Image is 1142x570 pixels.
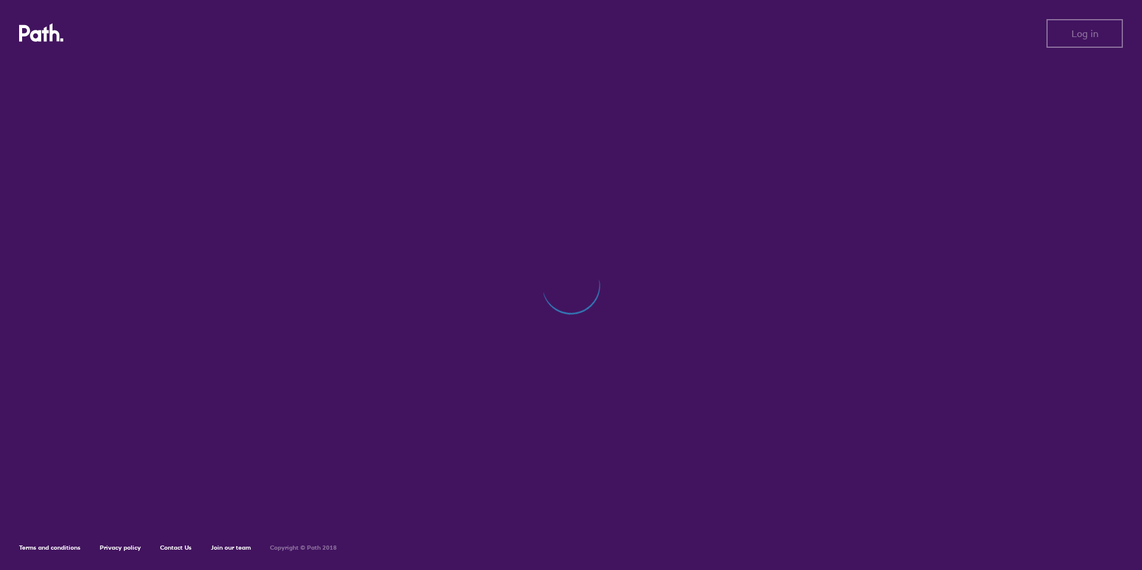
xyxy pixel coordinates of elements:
[211,544,251,551] a: Join our team
[19,544,81,551] a: Terms and conditions
[1046,19,1123,48] button: Log in
[1072,28,1098,39] span: Log in
[100,544,141,551] a: Privacy policy
[160,544,192,551] a: Contact Us
[270,544,337,551] h6: Copyright © Path 2018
